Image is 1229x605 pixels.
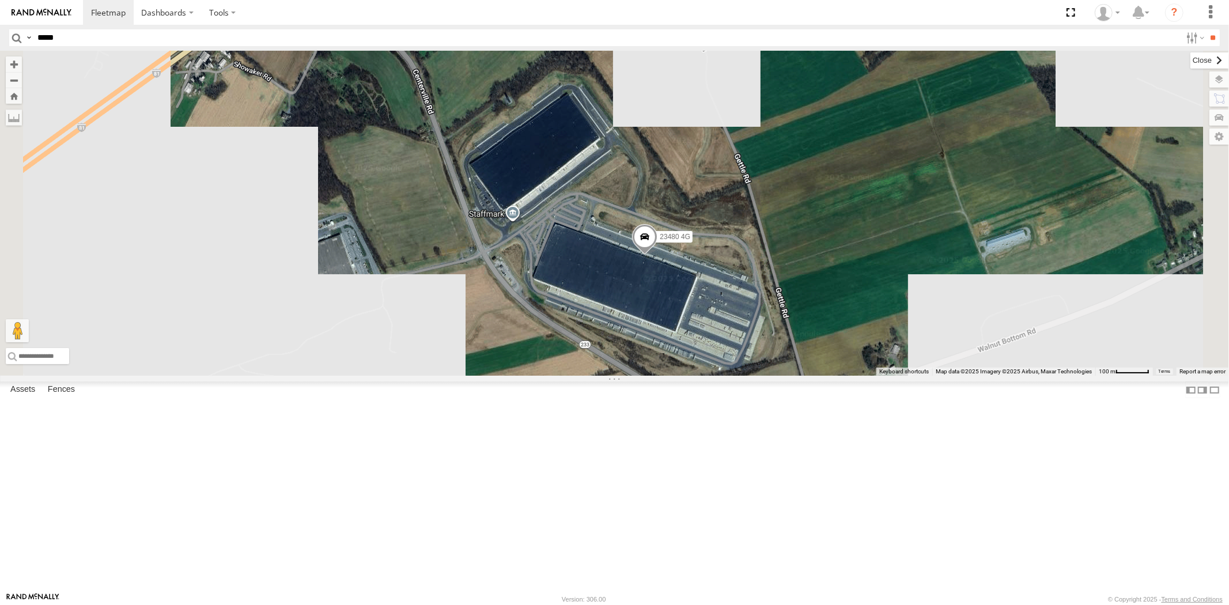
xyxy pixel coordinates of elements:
[1099,368,1115,375] span: 100 m
[1182,29,1207,46] label: Search Filter Options
[1185,381,1197,398] label: Dock Summary Table to the Left
[6,319,29,342] button: Drag Pegman onto the map to open Street View
[6,56,22,72] button: Zoom in
[24,29,33,46] label: Search Query
[5,382,41,398] label: Assets
[1162,596,1223,603] a: Terms and Conditions
[936,368,1092,375] span: Map data ©2025 Imagery ©2025 Airbus, Maxar Technologies
[1091,4,1124,21] div: Sardor Khadjimedov
[6,109,22,126] label: Measure
[1179,368,1226,375] a: Report a map error
[1095,368,1153,376] button: Map Scale: 100 m per 55 pixels
[12,9,71,17] img: rand-logo.svg
[660,233,690,241] span: 23480 4G
[6,88,22,104] button: Zoom Home
[1108,596,1223,603] div: © Copyright 2025 -
[6,593,59,605] a: Visit our Website
[562,596,606,603] div: Version: 306.00
[6,72,22,88] button: Zoom out
[1165,3,1183,22] i: ?
[879,368,929,376] button: Keyboard shortcuts
[1209,128,1229,145] label: Map Settings
[1209,381,1220,398] label: Hide Summary Table
[1159,369,1171,374] a: Terms (opens in new tab)
[1197,381,1208,398] label: Dock Summary Table to the Right
[42,382,81,398] label: Fences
